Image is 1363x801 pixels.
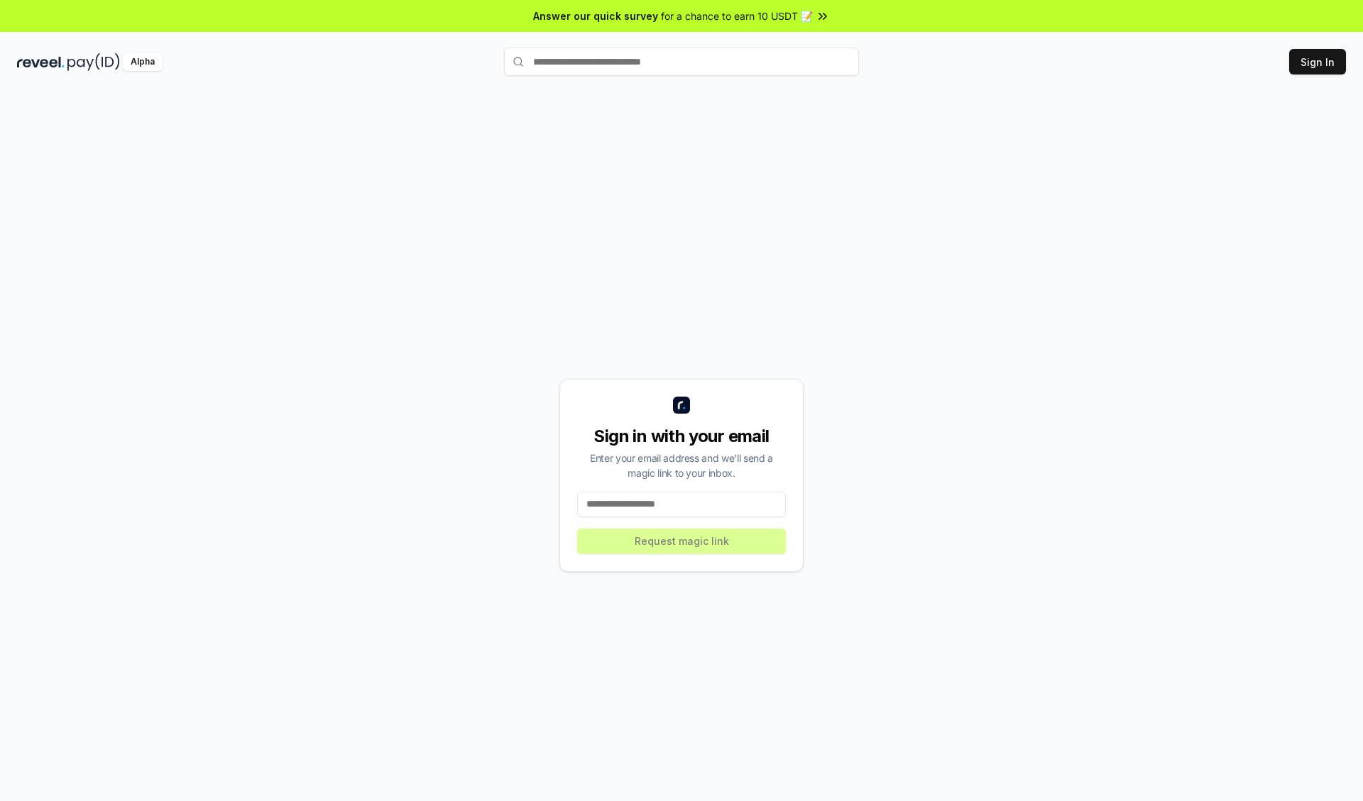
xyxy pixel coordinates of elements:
img: reveel_dark [17,53,65,71]
div: Sign in with your email [577,425,786,448]
span: Answer our quick survey [533,9,658,23]
button: Sign In [1289,49,1346,74]
span: for a chance to earn 10 USDT 📝 [661,9,813,23]
div: Alpha [123,53,163,71]
div: Enter your email address and we’ll send a magic link to your inbox. [577,451,786,480]
img: logo_small [673,397,690,414]
img: pay_id [67,53,120,71]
